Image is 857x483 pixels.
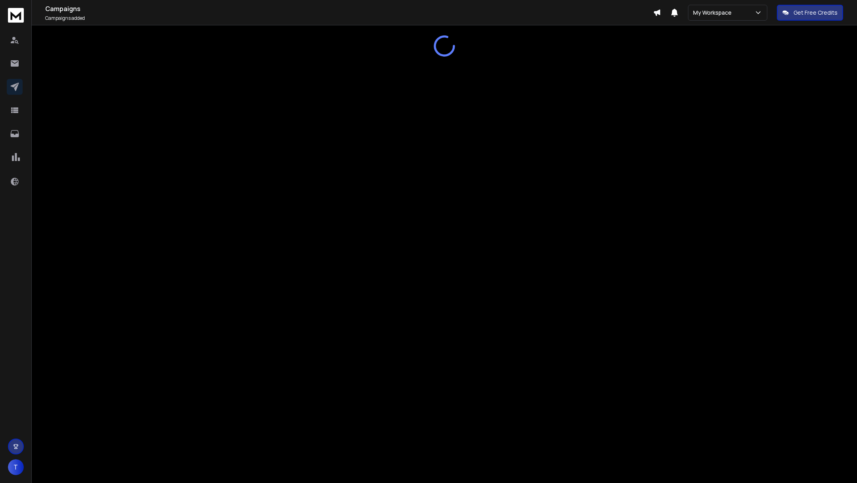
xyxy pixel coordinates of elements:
button: T [8,459,24,475]
p: Get Free Credits [794,9,838,17]
p: Campaigns added [45,15,653,21]
img: logo [8,8,24,23]
button: Get Free Credits [777,5,843,21]
p: My Workspace [693,9,735,17]
h1: Campaigns [45,4,653,13]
